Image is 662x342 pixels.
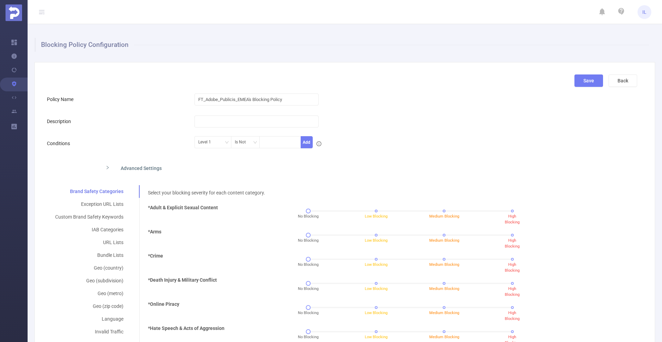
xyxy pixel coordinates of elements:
h1: Blocking Policy Configuration [34,38,649,52]
span: Medium Blocking [429,238,459,243]
span: Medium Blocking [429,335,459,339]
span: Medium Blocking [429,311,459,315]
span: IL [642,5,646,19]
span: No Blocking [298,214,319,220]
div: Brand Safety Categories [47,185,132,198]
span: No Blocking [298,310,319,316]
b: *Online Piracy [148,301,179,307]
span: Low Blocking [365,286,388,291]
b: *Arms [148,229,161,234]
i: icon: right [106,165,110,170]
span: No Blocking [298,262,319,268]
span: High Blocking [505,214,520,224]
div: IAB Categories [47,223,132,236]
div: Geo (subdivision) [47,274,132,287]
div: Geo (metro) [47,287,132,300]
button: Save [574,74,603,87]
span: Low Blocking [365,335,388,339]
button: Add [301,136,313,148]
button: Back [609,74,637,87]
span: No Blocking [298,238,319,244]
span: Low Blocking [365,311,388,315]
i: icon: down [225,140,229,145]
div: Geo (zip code) [47,300,132,313]
b: *Death Injury & Military Conflict [148,277,217,283]
span: High Blocking [505,311,520,321]
b: *Hate Speech & Acts of Aggression [148,325,224,331]
b: *Adult & Explicit Sexual Content [148,205,218,210]
label: Policy Name [47,97,77,102]
span: Medium Blocking [429,286,459,291]
span: High Blocking [505,286,520,297]
div: Geo (country) [47,262,132,274]
span: Low Blocking [365,238,388,243]
div: Is Not [235,137,251,148]
i: icon: info-circle [317,141,321,146]
span: Medium Blocking [429,262,459,267]
span: Low Blocking [365,214,388,219]
span: High Blocking [505,238,520,249]
b: *Crime [148,253,163,259]
div: Exception URL Lists [47,198,132,211]
div: URL Lists [47,236,132,249]
label: Conditions [47,141,73,146]
div: Custom Brand Safety Keywords [47,211,132,223]
span: High Blocking [505,262,520,273]
img: Protected Media [6,4,22,21]
div: icon: rightAdvanced Settings [100,160,454,175]
label: Description [47,119,74,124]
div: Invalid Traffic [47,325,132,338]
div: Bundle Lists [47,249,132,262]
span: No Blocking [298,334,319,340]
i: icon: down [253,140,257,145]
span: No Blocking [298,286,319,292]
div: Language [47,313,132,325]
span: Low Blocking [365,262,388,267]
div: Level 1 [198,137,216,148]
span: Medium Blocking [429,214,459,219]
